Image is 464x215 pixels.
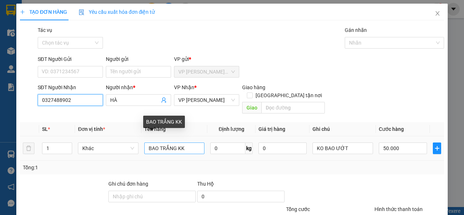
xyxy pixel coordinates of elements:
span: VP Nhận [174,84,194,90]
input: 0 [258,142,307,154]
span: TẠO ĐƠN HÀNG [20,9,67,15]
span: Tổng cước [286,206,310,212]
input: Dọc đường [261,102,324,113]
span: close [435,11,440,16]
span: [PERSON_NAME] [39,39,83,46]
span: Giá trị hàng [258,126,285,132]
input: VD: Bàn, Ghế [144,142,205,154]
input: Ghi Chú [312,142,373,154]
div: SĐT Người Nhận [38,83,103,91]
span: VP Trà Vinh (Hàng) [20,31,70,38]
label: Ghi chú đơn hàng [108,181,148,187]
span: GIAO: [3,47,67,54]
span: user-add [161,97,167,103]
span: VP Trần Phú (Hàng) [178,66,235,77]
span: plus [20,9,25,15]
span: Cước hàng [379,126,404,132]
span: SL [42,126,48,132]
th: Ghi chú [310,122,376,136]
span: Giao [242,102,261,113]
p: GỬI: [3,14,106,28]
span: Yêu cầu xuất hóa đơn điện tử [79,9,155,15]
div: BAO TRẮNG KK [143,116,185,128]
span: 0779899988 - [3,39,83,46]
div: SĐT Người Gửi [38,55,103,63]
button: delete [23,142,34,154]
span: Khác [82,143,134,154]
span: [GEOGRAPHIC_DATA] tận nơi [253,91,325,99]
label: Tác vụ [38,27,52,33]
div: Người nhận [106,83,171,91]
span: Giao hàng [242,84,265,90]
button: Close [427,4,448,24]
label: Gán nhãn [345,27,367,33]
span: VP [PERSON_NAME] ([GEOGRAPHIC_DATA]) - [3,14,67,28]
strong: BIÊN NHẬN GỬI HÀNG [24,4,84,11]
span: plus [433,145,441,151]
span: kg [245,142,253,154]
p: NHẬN: [3,31,106,38]
span: Định lượng [219,126,244,132]
label: Hình thức thanh toán [374,206,423,212]
img: icon [79,9,84,15]
span: VP Vũng Liêm [178,95,235,106]
div: Tổng: 1 [23,164,180,171]
span: Đơn vị tính [78,126,105,132]
div: VP gửi [174,55,239,63]
input: Ghi chú đơn hàng [108,191,196,202]
button: plus [433,142,441,154]
span: Thu Hộ [197,181,214,187]
div: Người gửi [106,55,171,63]
span: KO BAO ƯỚT+ BỂ [19,47,67,54]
